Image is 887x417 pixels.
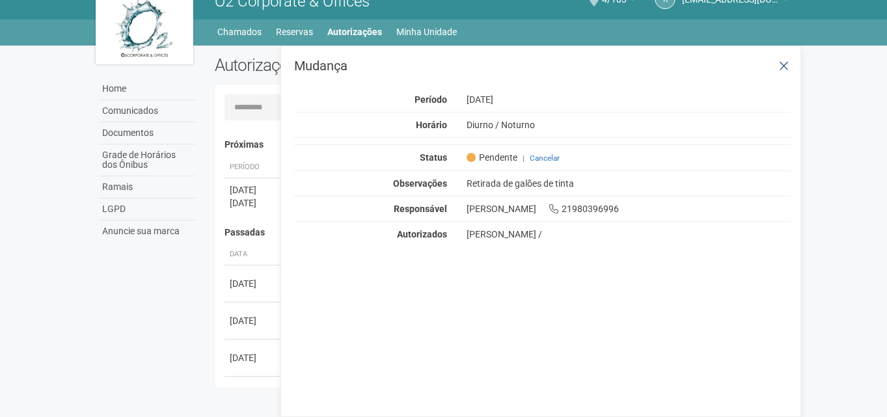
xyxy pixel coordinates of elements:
a: Home [99,78,195,100]
span: Pendente [467,152,517,163]
a: Autorizações [327,23,382,41]
a: Documentos [99,122,195,144]
h2: Autorizações [215,55,493,75]
div: [DATE] [230,183,278,196]
h3: Mudança [294,59,791,72]
a: Comunicados [99,100,195,122]
div: [DATE] [230,196,278,209]
a: Anuncie sua marca [99,221,195,242]
a: Reservas [276,23,313,41]
a: Minha Unidade [396,23,457,41]
a: Ramais [99,176,195,198]
span: | [523,154,525,163]
a: Chamados [217,23,262,41]
div: [DATE] [230,277,278,290]
strong: Observações [393,178,447,189]
th: Período [225,157,283,178]
strong: Status [420,152,447,163]
strong: Período [415,94,447,105]
strong: Horário [416,120,447,130]
a: Cancelar [530,154,560,163]
strong: Autorizados [397,229,447,239]
h4: Passadas [225,228,782,237]
div: Diurno / Noturno [457,119,801,131]
a: Grade de Horários dos Ônibus [99,144,195,176]
div: [DATE] [230,314,278,327]
div: Retirada de galões de tinta [457,178,801,189]
div: [DATE] [230,351,278,364]
h4: Próximas [225,140,782,150]
div: [PERSON_NAME] 21980396996 [457,203,801,215]
a: LGPD [99,198,195,221]
strong: Responsável [394,204,447,214]
th: Data [225,244,283,265]
div: [DATE] [457,94,801,105]
div: [PERSON_NAME] / [467,228,791,240]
